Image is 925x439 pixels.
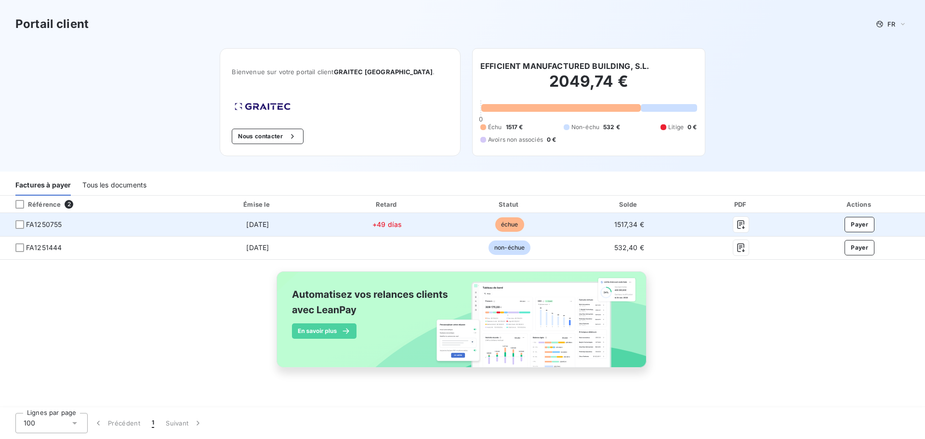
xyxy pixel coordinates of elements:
span: 0 € [687,123,697,132]
button: Nous contacter [232,129,303,144]
span: [DATE] [246,243,269,252]
button: Suivant [160,413,209,433]
div: Statut [451,200,568,209]
img: Company logo [232,100,293,113]
span: 0 [479,115,483,123]
button: Payer [845,217,874,232]
span: Échu [488,123,502,132]
span: FA1250755 [26,220,62,229]
span: [DATE] [246,220,269,228]
span: Litige [668,123,684,132]
img: banner [268,266,657,384]
div: Solde [572,200,686,209]
span: 1 [152,418,154,428]
span: FA1251444 [26,243,62,253]
span: 0 € [547,135,556,144]
div: Tous les documents [82,175,146,196]
div: Émise le [192,200,323,209]
div: Référence [8,200,61,209]
div: Actions [796,200,923,209]
span: échue [495,217,524,232]
span: non-échue [489,240,530,255]
span: 1517 € [506,123,523,132]
button: Précédent [88,413,146,433]
button: Payer [845,240,874,255]
span: 532 € [603,123,620,132]
span: Bienvenue sur votre portail client . [232,68,449,76]
button: 1 [146,413,160,433]
span: FR [887,20,895,28]
span: 2 [65,200,73,209]
div: Retard [327,200,447,209]
div: PDF [690,200,792,209]
span: Avoirs non associés [488,135,543,144]
span: +49 días [372,220,402,228]
h3: Portail client [15,15,89,33]
span: 100 [24,418,35,428]
span: 1517,34 € [614,220,644,228]
span: 532,40 € [614,243,644,252]
h2: 2049,74 € [480,72,697,101]
span: Non-échu [571,123,599,132]
div: Factures à payer [15,175,71,196]
span: GRAITEC [GEOGRAPHIC_DATA] [334,68,433,76]
h6: EFFICIENT MANUFACTURED BUILDING, S.L. [480,60,649,72]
